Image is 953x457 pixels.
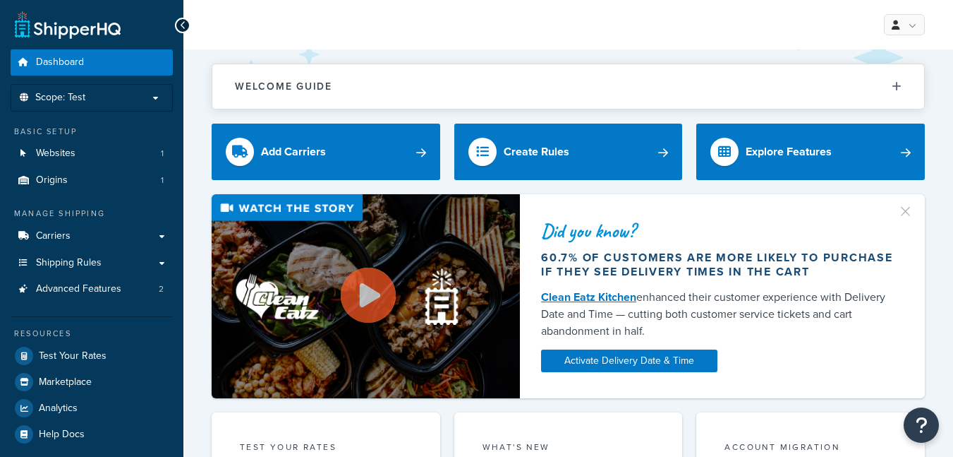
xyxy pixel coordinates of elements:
[504,142,569,162] div: Create Rules
[541,289,904,340] div: enhanced their customer experience with Delivery Date and Time — cutting both customer service ti...
[11,343,173,369] a: Test Your Rates
[746,142,832,162] div: Explore Features
[11,49,173,76] a: Dashboard
[36,283,121,295] span: Advanced Features
[482,441,655,457] div: What's New
[212,64,924,109] button: Welcome Guide
[11,141,173,167] li: Websites
[904,408,939,443] button: Open Resource Center
[212,194,520,398] img: Video thumbnail
[39,350,107,362] span: Test Your Rates
[240,441,412,457] div: Test your rates
[11,167,173,194] li: Origins
[159,283,164,295] span: 2
[261,142,326,162] div: Add Carriers
[696,124,925,180] a: Explore Features
[11,126,173,138] div: Basic Setup
[36,174,68,186] span: Origins
[11,276,173,302] li: Advanced Features
[11,141,173,167] a: Websites1
[39,403,78,415] span: Analytics
[541,251,904,279] div: 60.7% of customers are more likely to purchase if they see delivery times in the cart
[11,369,173,395] a: Marketplace
[11,208,173,220] div: Manage Shipping
[11,223,173,249] a: Carriers
[35,92,85,104] span: Scope: Test
[454,124,683,180] a: Create Rules
[36,57,84,69] span: Dashboard
[161,174,164,186] span: 1
[36,257,102,269] span: Shipping Rules
[36,230,71,242] span: Carriers
[36,148,75,160] span: Websites
[212,124,440,180] a: Add Carriers
[11,328,173,340] div: Resources
[39,376,92,388] span: Marketplace
[11,250,173,276] a: Shipping Rules
[161,148,164,160] span: 1
[541,221,904,241] div: Did you know?
[11,422,173,447] a: Help Docs
[39,429,85,441] span: Help Docs
[235,81,332,92] h2: Welcome Guide
[11,396,173,421] a: Analytics
[11,276,173,302] a: Advanced Features2
[541,350,717,372] a: Activate Delivery Date & Time
[724,441,897,457] div: Account Migration
[11,167,173,194] a: Origins1
[541,289,636,305] a: Clean Eatz Kitchen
